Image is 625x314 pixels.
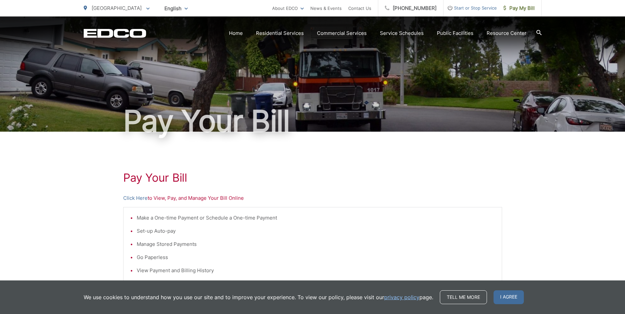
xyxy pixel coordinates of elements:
[272,4,304,12] a: About EDCO
[137,227,495,235] li: Set-up Auto-pay
[123,194,502,202] p: to View, Pay, and Manage Your Bill Online
[440,290,487,304] a: Tell me more
[92,5,142,11] span: [GEOGRAPHIC_DATA]
[123,194,148,202] a: Click Here
[84,105,542,138] h1: Pay Your Bill
[494,290,524,304] span: I agree
[84,293,433,301] p: We use cookies to understand how you use our site and to improve your experience. To view our pol...
[159,3,193,14] span: English
[384,293,419,301] a: privacy policy
[256,29,304,37] a: Residential Services
[137,267,495,275] li: View Payment and Billing History
[137,214,495,222] li: Make a One-time Payment or Schedule a One-time Payment
[229,29,243,37] a: Home
[317,29,367,37] a: Commercial Services
[123,171,502,184] h1: Pay Your Bill
[84,29,146,38] a: EDCD logo. Return to the homepage.
[310,4,342,12] a: News & Events
[137,240,495,248] li: Manage Stored Payments
[487,29,526,37] a: Resource Center
[503,4,535,12] span: Pay My Bill
[437,29,473,37] a: Public Facilities
[380,29,424,37] a: Service Schedules
[348,4,371,12] a: Contact Us
[137,253,495,261] li: Go Paperless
